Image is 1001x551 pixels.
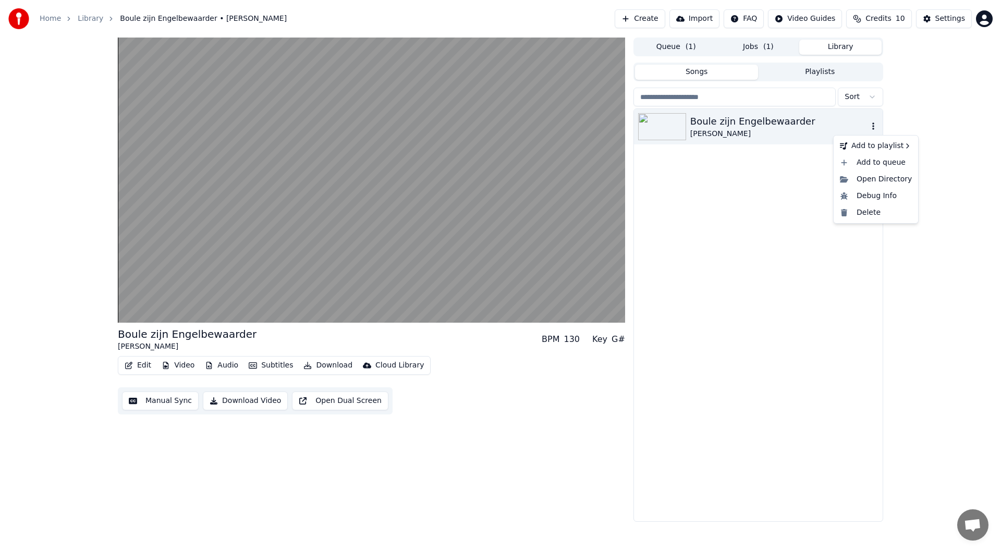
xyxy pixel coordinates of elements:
[118,327,257,341] div: Boule zijn Engelbewaarder
[8,8,29,29] img: youka
[799,40,882,55] button: Library
[846,9,911,28] button: Credits10
[40,14,61,24] a: Home
[836,171,916,188] div: Open Directory
[836,138,916,154] div: Add to playlist
[717,40,800,55] button: Jobs
[724,9,764,28] button: FAQ
[292,391,388,410] button: Open Dual Screen
[935,14,965,24] div: Settings
[896,14,905,24] span: 10
[916,9,972,28] button: Settings
[763,42,774,52] span: ( 1 )
[635,40,717,55] button: Queue
[592,333,607,346] div: Key
[542,333,559,346] div: BPM
[203,391,288,410] button: Download Video
[758,65,882,80] button: Playlists
[157,358,199,373] button: Video
[690,114,868,129] div: Boule zijn Engelbewaarder
[836,154,916,171] div: Add to queue
[118,341,257,352] div: [PERSON_NAME]
[836,204,916,221] div: Delete
[120,358,155,373] button: Edit
[120,14,287,24] span: Boule zijn Engelbewaarder • [PERSON_NAME]
[78,14,103,24] a: Library
[201,358,242,373] button: Audio
[245,358,297,373] button: Subtitles
[122,391,199,410] button: Manual Sync
[375,360,424,371] div: Cloud Library
[768,9,842,28] button: Video Guides
[836,188,916,204] div: Debug Info
[299,358,357,373] button: Download
[686,42,696,52] span: ( 1 )
[635,65,759,80] button: Songs
[612,333,625,346] div: G#
[40,14,287,24] nav: breadcrumb
[669,9,719,28] button: Import
[845,92,860,102] span: Sort
[564,333,580,346] div: 130
[865,14,891,24] span: Credits
[615,9,665,28] button: Create
[690,129,868,139] div: [PERSON_NAME]
[957,509,988,541] a: Open de chat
